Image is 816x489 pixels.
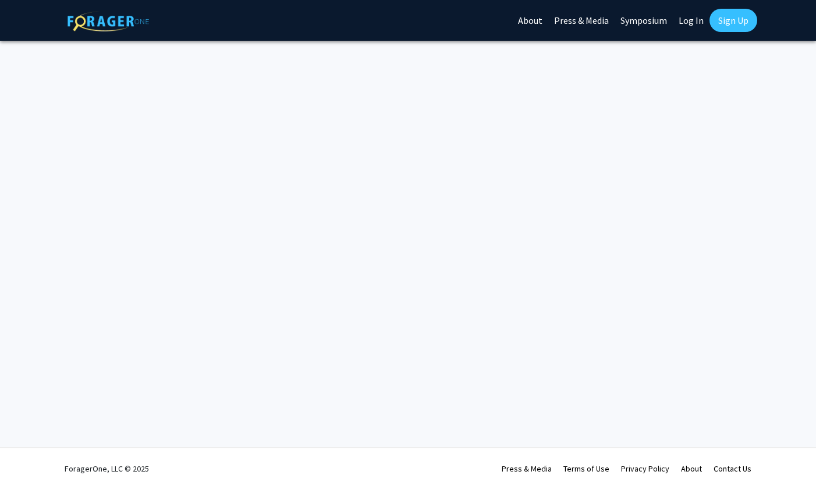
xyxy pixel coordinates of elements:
a: Contact Us [714,463,751,474]
a: Privacy Policy [621,463,669,474]
a: About [681,463,702,474]
a: Sign Up [709,9,757,32]
a: Terms of Use [563,463,609,474]
a: Press & Media [502,463,552,474]
div: ForagerOne, LLC © 2025 [65,448,149,489]
img: ForagerOne Logo [68,11,149,31]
